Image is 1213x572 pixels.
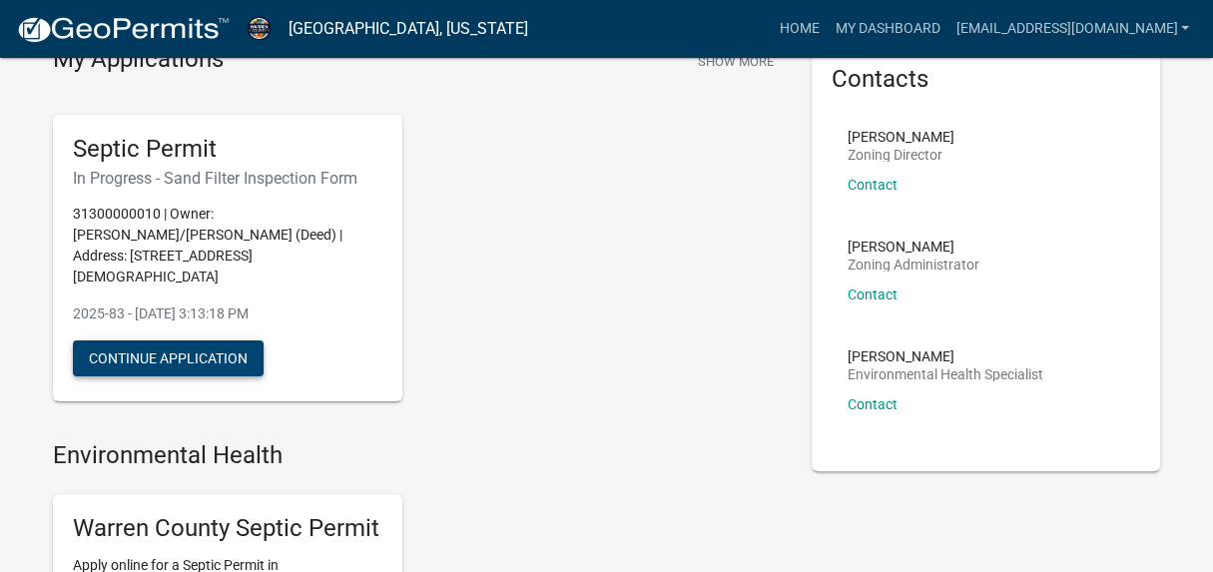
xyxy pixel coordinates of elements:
[848,367,1043,381] p: Environmental Health Specialist
[848,396,898,412] a: Contact
[53,45,224,75] h4: My Applications
[73,169,382,188] h6: In Progress - Sand Filter Inspection Form
[848,258,979,272] p: Zoning Administrator
[73,514,382,543] h5: Warren County Septic Permit
[848,286,898,302] a: Contact
[848,177,898,193] a: Contact
[73,303,382,324] p: 2025-83 - [DATE] 3:13:18 PM
[73,135,382,164] h5: Septic Permit
[832,65,1141,94] h5: Contacts
[690,45,782,78] button: Show More
[73,204,382,287] p: 31300000010 | Owner: [PERSON_NAME]/[PERSON_NAME] (Deed) | Address: [STREET_ADDRESS][DEMOGRAPHIC_D...
[848,148,954,162] p: Zoning Director
[848,240,979,254] p: [PERSON_NAME]
[848,130,954,144] p: [PERSON_NAME]
[947,10,1197,48] a: [EMAIL_ADDRESS][DOMAIN_NAME]
[73,340,264,376] button: Continue Application
[848,349,1043,363] p: [PERSON_NAME]
[53,441,782,470] h4: Environmental Health
[289,12,528,46] a: [GEOGRAPHIC_DATA], [US_STATE]
[246,15,273,42] img: Warren County, Iowa
[827,10,947,48] a: My Dashboard
[771,10,827,48] a: Home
